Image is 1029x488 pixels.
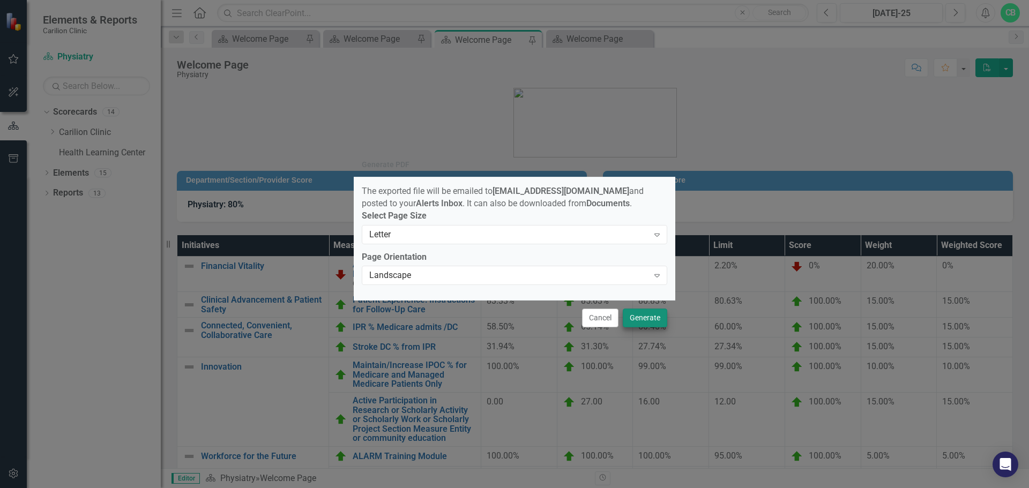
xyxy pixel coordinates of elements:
div: Letter [369,228,648,241]
div: Open Intercom Messenger [993,452,1018,477]
span: The exported file will be emailed to and posted to your . It can also be downloaded from . [362,186,644,208]
strong: Alerts Inbox [416,198,463,208]
strong: Documents [586,198,630,208]
label: Select Page Size [362,210,667,222]
div: Generate PDF [362,161,409,169]
div: Landscape [369,269,648,282]
strong: [EMAIL_ADDRESS][DOMAIN_NAME] [493,186,629,196]
label: Page Orientation [362,251,667,264]
button: Cancel [582,309,618,327]
button: Generate [623,309,667,327]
